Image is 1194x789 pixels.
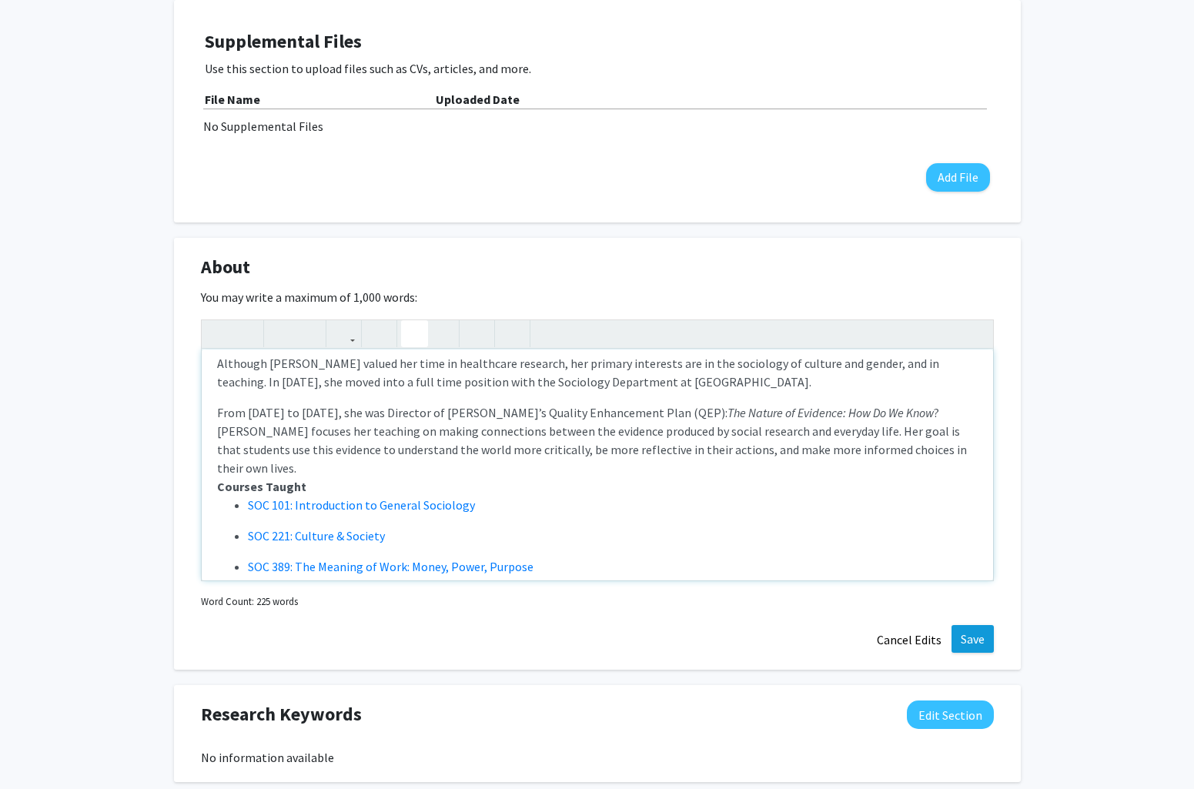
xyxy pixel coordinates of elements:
[201,288,417,306] label: You may write a maximum of 1,000 words:
[232,320,259,347] button: Emphasis (Ctrl + I)
[248,528,385,543] a: SOC 221: Culture & Society
[206,320,232,347] button: Strong (Ctrl + B)
[499,320,526,347] button: Insert horizontal rule
[867,625,952,654] button: Cancel Edits
[268,320,295,347] button: Superscript
[248,497,475,513] a: SOC 101: Introduction to General Sociology
[201,594,298,609] small: Word Count: 225 words
[248,559,533,574] a: SOC 389: The Meaning of Work: Money, Power, Purpose
[201,700,362,728] span: Research Keywords
[727,405,934,420] em: The Nature of Evidence: How Do We Know
[205,92,260,107] b: File Name
[952,625,994,653] button: Save
[962,320,989,347] button: Fullscreen
[907,700,994,729] button: Edit Research Keywords
[203,117,992,135] div: No Supplemental Files
[463,320,490,347] button: Remove format
[12,720,65,777] iframe: Chat
[436,92,520,107] b: Uploaded Date
[217,403,978,576] p: From [DATE] to [DATE], she was Director of [PERSON_NAME]’s Quality Enhancement Plan (QEP): ? [PER...
[217,479,306,494] strong: Courses Taught
[366,320,393,347] button: Insert Image
[217,354,978,391] p: Although [PERSON_NAME] valued her time in healthcare research, her primary interests are in the s...
[428,320,455,347] button: Ordered list
[295,320,322,347] button: Subscript
[330,320,357,347] button: Link
[205,59,990,78] p: Use this section to upload files such as CVs, articles, and more.
[926,163,990,192] button: Add File
[202,349,993,580] div: Note to users with screen readers: Please deactivate our accessibility plugin for this page as it...
[401,320,428,347] button: Unordered list
[201,748,994,767] div: No information available
[205,31,990,53] h4: Supplemental Files
[201,253,250,281] span: About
